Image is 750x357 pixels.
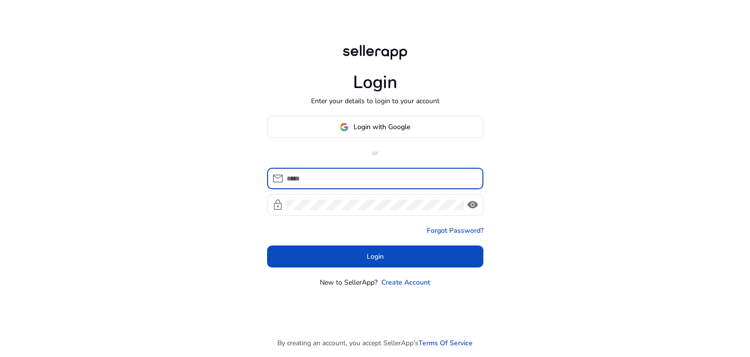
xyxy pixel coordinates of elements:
[267,245,483,268] button: Login
[267,116,483,138] button: Login with Google
[311,96,439,106] p: Enter your details to login to your account
[367,251,384,262] span: Login
[427,225,483,236] a: Forgot Password?
[467,199,479,211] span: visibility
[381,277,430,288] a: Create Account
[272,199,284,211] span: lock
[353,72,397,93] h1: Login
[320,277,377,288] p: New to SellerApp?
[340,123,349,132] img: google-logo.svg
[418,338,473,348] a: Terms Of Service
[267,148,483,158] p: or
[354,122,410,132] span: Login with Google
[272,173,284,184] span: mail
